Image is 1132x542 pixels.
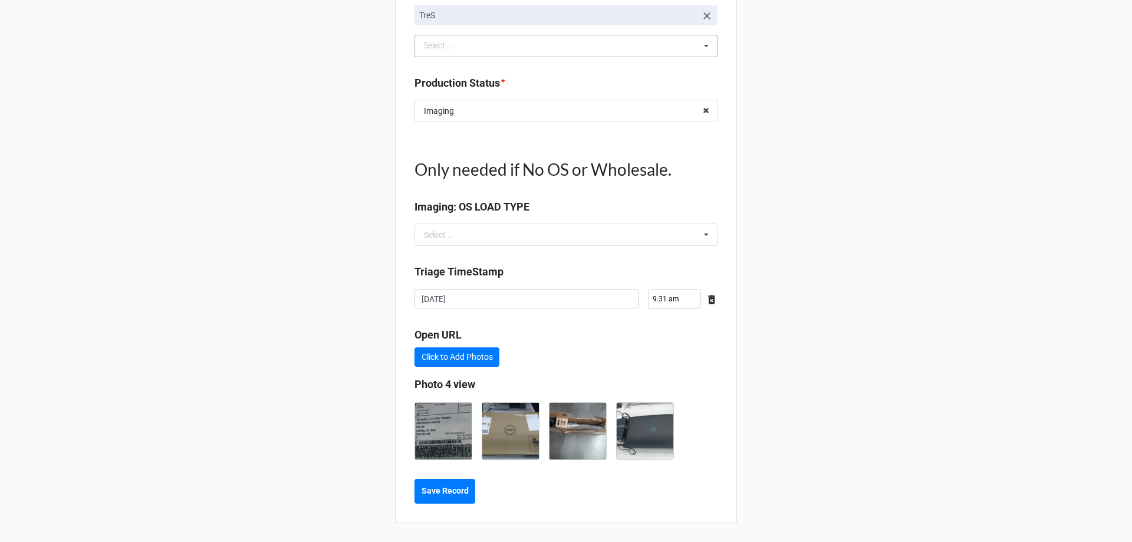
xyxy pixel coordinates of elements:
label: Triage TimeStamp [414,264,504,280]
button: Save Record [414,479,475,504]
div: cam-1758574448682.jpg [616,398,683,460]
img: _61tlIQqek52SOEgdxCszFiBjcasEUlcmebBUfYoDdI [415,403,472,459]
b: Save Record [422,485,469,497]
div: Select ... [424,231,455,239]
img: 2ElqFpZxPSyEPwZ4DyhsLjQjW82VopTJ9FoYdE_tNAc [549,403,606,459]
input: Date [414,289,639,309]
div: Select ... [420,39,471,52]
p: TreS [419,9,696,21]
label: Production Status [414,75,500,91]
b: Open URL [414,329,462,341]
h1: Only needed if No OS or Wholesale. [414,159,718,180]
a: Click to Add Photos [414,347,499,367]
img: GGaMFl2fZS1FMTY213WpZxDbzWZp4fpH_qPDT2XvF-s [617,403,673,459]
b: Photo 4 view [414,378,475,390]
input: Time [648,289,701,309]
div: cam-1758574154653.jpg [414,398,482,460]
img: AkBPBAvLDARv4ZaxK1lPZuaRlA4pKmZLOC0erL5_ufg [482,403,539,459]
div: Imaging [424,107,454,115]
div: cam-1758574388412.jpg [549,398,616,460]
label: Imaging: OS LOAD TYPE [414,199,529,215]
